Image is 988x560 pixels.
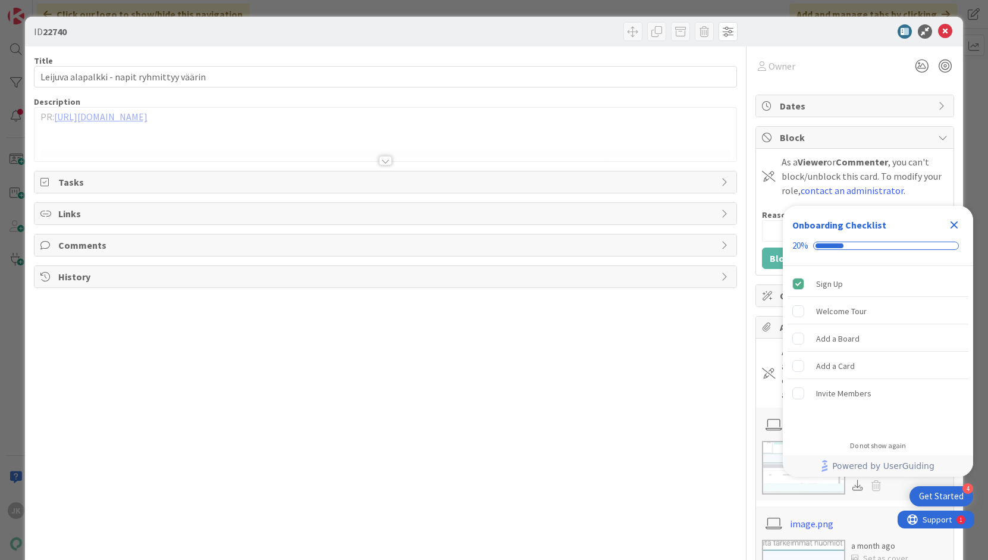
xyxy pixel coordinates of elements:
label: Reason [762,209,791,220]
span: Tasks [58,175,716,189]
div: Checklist Container [783,206,973,477]
span: ID [34,24,67,39]
input: type card name here... [34,66,738,87]
button: Block [762,248,802,269]
div: 1 [62,5,65,14]
div: Do not show again [850,441,906,450]
div: Add a Card [816,359,855,373]
div: 20% [792,240,808,251]
div: Footer [783,455,973,477]
p: PR: [40,110,731,124]
span: Dates [780,99,932,113]
div: Get Started [919,490,964,502]
span: Custom Fields [780,289,932,303]
div: As a or , you can't add attachments, you can only view existing ones. To modify your role, . [782,345,948,402]
span: Support [25,2,54,16]
span: Owner [769,59,795,73]
div: Open Get Started checklist, remaining modules: 4 [909,486,973,506]
div: Welcome Tour is incomplete. [788,298,968,324]
div: Sign Up is complete. [788,271,968,297]
div: Close Checklist [945,215,964,234]
b: Viewer [798,156,827,168]
div: Welcome Tour [816,304,867,318]
div: Invite Members [816,386,871,401]
div: Download [851,478,864,493]
div: Invite Members is incomplete. [788,380,968,406]
div: a month ago [851,540,908,552]
span: Comments [58,238,716,252]
a: [URL][DOMAIN_NAME] [54,111,148,123]
span: Attachments [780,320,932,334]
span: Block [780,130,932,145]
div: Checklist items [783,266,973,433]
label: Title [34,55,53,66]
a: contact an administrator [801,184,904,196]
b: Commenter [836,156,888,168]
div: Sign Up [816,277,843,291]
a: image.png [790,517,833,531]
div: 4 [962,483,973,494]
div: Onboarding Checklist [792,218,886,232]
b: 22740 [43,26,67,37]
span: Links [58,207,716,221]
span: Description [34,96,80,107]
span: History [58,270,716,284]
a: Powered by UserGuiding [789,455,967,477]
div: As a or , you can't block/unblock this card. To modify your role, . [782,155,948,198]
div: Checklist progress: 20% [792,240,964,251]
span: Powered by UserGuiding [832,459,934,473]
div: Add a Board [816,331,860,346]
div: Add a Board is incomplete. [788,326,968,352]
div: Add a Card is incomplete. [788,353,968,379]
